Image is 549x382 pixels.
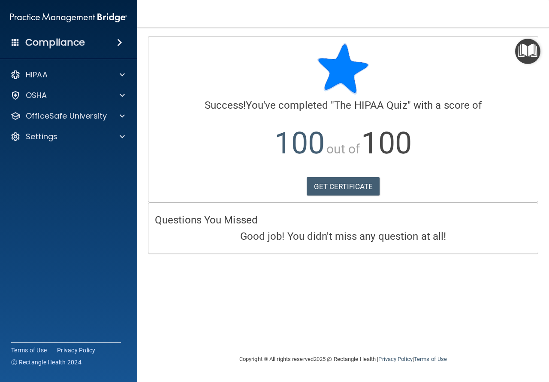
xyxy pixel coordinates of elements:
span: 100 [361,125,411,161]
h4: Questions You Missed [155,214,531,226]
a: OSHA [10,90,125,101]
a: Settings [10,131,125,142]
a: Privacy Policy [57,346,96,354]
span: 100 [274,125,325,161]
a: Privacy Policy [378,356,412,362]
a: Terms of Use [11,346,47,354]
a: OfficeSafe University [10,111,125,121]
p: OfficeSafe University [26,111,107,121]
p: HIPAA [26,70,48,80]
span: out of [326,141,360,156]
h4: You've completed " " with a score of [155,100,531,111]
iframe: Drift Widget Chat Controller [506,323,539,355]
span: Ⓒ Rectangle Health 2024 [11,358,81,367]
div: Copyright © All rights reserved 2025 @ Rectangle Health | | [187,345,500,373]
span: The HIPAA Quiz [334,99,407,111]
p: OSHA [26,90,47,101]
h4: Good job! You didn't miss any question at all! [155,231,531,242]
a: HIPAA [10,70,125,80]
img: PMB logo [10,9,127,26]
a: Terms of Use [414,356,447,362]
img: blue-star-rounded.9d042014.png [317,43,369,95]
button: Open Resource Center [515,39,540,64]
span: Success! [205,99,246,111]
a: GET CERTIFICATE [307,177,380,196]
p: Settings [26,131,57,142]
h4: Compliance [25,37,85,49]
